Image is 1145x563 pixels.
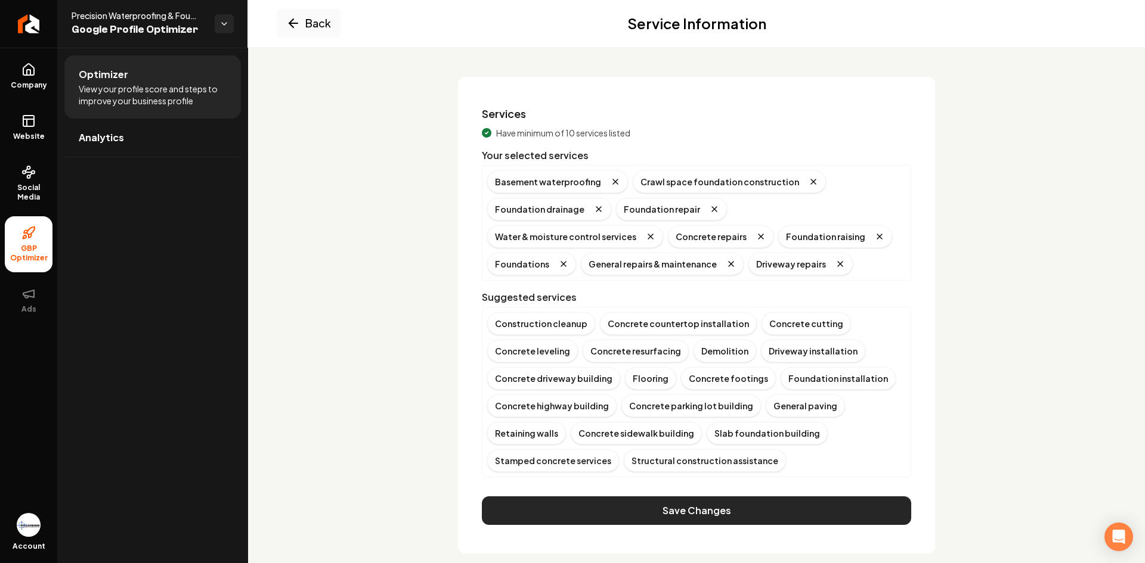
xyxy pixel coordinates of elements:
[559,259,568,269] button: Remove badge
[5,244,52,263] span: GBP Optimizer
[809,177,818,186] button: Remove badge
[594,204,604,214] button: Remove badge
[633,170,826,193] div: Crawl space foundation construction
[277,9,341,38] button: Back
[13,542,45,551] span: Account
[600,312,757,335] div: Concrete countertop installation
[581,253,744,275] div: General repairs & maintenance
[624,449,786,472] div: Structural construction assistance
[707,422,828,444] div: Slab foundation building
[487,170,628,193] div: Basement waterproofing
[766,394,845,417] div: General paving
[8,132,49,141] span: Website
[625,367,676,390] div: Flooring
[72,10,205,21] span: Precision Waterproofing & Foundation Repair
[79,67,128,82] span: Optimizer
[487,422,566,444] div: Retaining walls
[18,14,40,33] img: Rebolt Logo
[17,513,41,537] button: Open user button
[487,367,620,390] div: Concrete driveway building
[482,107,526,120] label: Services
[5,53,52,99] a: Company
[1104,522,1133,551] div: Open Intercom Messenger
[64,119,241,157] a: Analytics
[487,312,595,335] div: Construction cleanup
[6,80,52,90] span: Company
[778,225,892,248] div: Foundation raising
[17,513,41,537] img: Precision Waterproofing & Foundation Repair
[487,253,576,275] div: Foundations
[487,449,619,472] div: Stamped concrete services
[482,290,911,304] div: Suggested services
[79,83,227,107] span: View your profile score and steps to improve your business profile
[781,367,896,390] div: Foundation installation
[72,21,205,38] span: Google Profile Optimizer
[611,177,620,186] button: Remove badge
[79,130,124,145] span: Analytics
[756,232,766,241] button: Remove badge
[748,253,853,275] div: Driveway repairs
[571,422,702,444] div: Concrete sidewalk building
[5,277,52,324] button: Ads
[726,259,736,269] button: Remove badge
[5,155,52,211] a: Social Media
[5,183,52,202] span: Social Media
[668,225,773,248] div: Concrete repairs
[627,14,766,33] h2: Service Information
[761,340,865,362] div: Driveway installation
[583,340,689,362] div: Concrete resurfacing
[496,127,630,139] span: Have minimum of 10 services listed
[694,340,756,362] div: Demolition
[487,198,611,220] div: Foundation drainage
[482,496,911,525] button: Save Changes
[487,394,617,417] div: Concrete highway building
[835,259,845,269] button: Remove badge
[762,312,851,335] div: Concrete cutting
[875,232,884,241] button: Remove badge
[710,204,719,214] button: Remove badge
[621,394,761,417] div: Concrete parking lot building
[616,198,727,220] div: Foundation repair
[681,367,776,390] div: Concrete footings
[646,232,655,241] button: Remove badge
[487,225,663,248] div: Water & moisture control services
[482,148,911,163] div: Your selected services
[487,340,578,362] div: Concrete leveling
[5,104,52,151] a: Website
[17,304,41,314] span: Ads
